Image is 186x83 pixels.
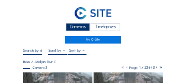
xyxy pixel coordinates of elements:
[23,6,163,22] a: C-SITE Logo
[75,7,112,19] img: C-SITE Logo
[23,67,47,70] div: Camera 2
[129,65,155,70] span: Page 1 / 23443
[23,48,42,53] input: Search by date 󰅀
[23,60,56,64] div: Besix / Abidjan Tour F
[66,23,89,31] div: Cameras
[91,23,120,31] div: Timelapses
[65,36,121,44] a: My C-Site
